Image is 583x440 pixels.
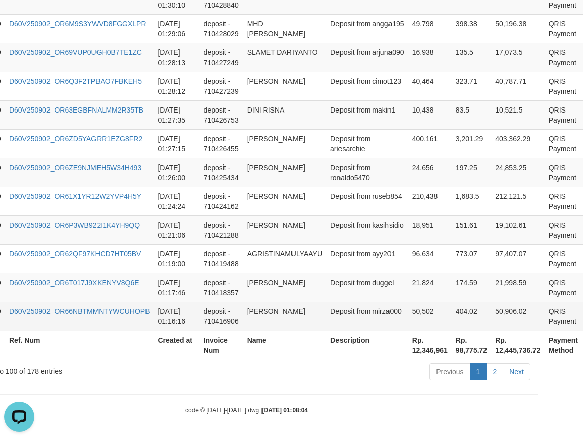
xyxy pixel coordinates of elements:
[491,129,545,158] td: 403,362.29
[452,331,491,359] th: Rp. 98,775.72
[9,250,141,258] a: D60V250902_OR62QF97KHCD7HT05BV
[452,100,491,129] td: 83.5
[5,331,154,359] th: Ref. Num
[545,331,582,359] th: Payment Method
[545,43,582,72] td: QRIS Payment
[154,158,199,187] td: [DATE] 01:26:00
[326,331,408,359] th: Description
[408,158,452,187] td: 24,656
[429,363,470,380] a: Previous
[326,302,408,331] td: Deposit from mirza000
[243,215,326,244] td: [PERSON_NAME]
[545,215,582,244] td: QRIS Payment
[243,187,326,215] td: [PERSON_NAME]
[154,244,199,273] td: [DATE] 01:19:00
[470,363,487,380] a: 1
[154,302,199,331] td: [DATE] 01:16:16
[243,43,326,72] td: SLAMET DARIYANTO
[408,273,452,302] td: 21,824
[452,129,491,158] td: 3,201.29
[200,43,243,72] td: deposit - 710427249
[408,215,452,244] td: 18,951
[491,331,545,359] th: Rp. 12,445,736.72
[9,279,139,287] a: D60V250902_OR6T017J9XKENYV8Q6E
[326,72,408,100] td: Deposit from cimot123
[243,72,326,100] td: [PERSON_NAME]
[9,192,141,200] a: D60V250902_OR61X1YR12W2YVP4H5Y
[408,100,452,129] td: 10,438
[503,363,530,380] a: Next
[154,100,199,129] td: [DATE] 01:27:35
[326,244,408,273] td: Deposit from ayy201
[243,331,326,359] th: Name
[9,20,147,28] a: D60V250902_OR6M9S3YWVD8FGGXLPR
[326,215,408,244] td: Deposit from kasihsidio
[243,100,326,129] td: DINI RISNA
[9,307,150,315] a: D60V250902_OR66NBTMMNTYWCUHOPB
[326,129,408,158] td: Deposit from ariesarchie
[545,187,582,215] td: QRIS Payment
[326,187,408,215] td: Deposit from ruseb854
[491,244,545,273] td: 97,407.07
[452,158,491,187] td: 197.25
[326,273,408,302] td: Deposit from duggel
[408,14,452,43] td: 49,798
[452,244,491,273] td: 773.07
[452,302,491,331] td: 404.02
[200,100,243,129] td: deposit - 710426753
[154,72,199,100] td: [DATE] 01:28:12
[545,158,582,187] td: QRIS Payment
[452,215,491,244] td: 151.61
[200,273,243,302] td: deposit - 710418357
[491,100,545,129] td: 10,521.5
[545,72,582,100] td: QRIS Payment
[491,273,545,302] td: 21,998.59
[545,100,582,129] td: QRIS Payment
[408,72,452,100] td: 40,464
[408,244,452,273] td: 96,634
[262,407,308,414] strong: [DATE] 01:08:04
[200,187,243,215] td: deposit - 710424162
[408,187,452,215] td: 210,438
[200,14,243,43] td: deposit - 710428029
[154,14,199,43] td: [DATE] 01:29:06
[154,129,199,158] td: [DATE] 01:27:15
[154,273,199,302] td: [DATE] 01:17:46
[200,72,243,100] td: deposit - 710427239
[154,187,199,215] td: [DATE] 01:24:24
[243,244,326,273] td: AGRISTINAMULYAAYU
[545,244,582,273] td: QRIS Payment
[408,302,452,331] td: 50,502
[545,14,582,43] td: QRIS Payment
[491,215,545,244] td: 19,102.61
[545,273,582,302] td: QRIS Payment
[491,158,545,187] td: 24,853.25
[154,215,199,244] td: [DATE] 01:21:06
[408,43,452,72] td: 16,938
[452,43,491,72] td: 135.5
[452,187,491,215] td: 1,683.5
[243,302,326,331] td: [PERSON_NAME]
[545,302,582,331] td: QRIS Payment
[9,77,142,85] a: D60V250902_OR6Q3F2TPBAO7FBKEH5
[200,302,243,331] td: deposit - 710416906
[4,4,34,34] button: Open LiveChat chat widget
[491,187,545,215] td: 212,121.5
[154,331,199,359] th: Created at
[491,14,545,43] td: 50,196.38
[491,302,545,331] td: 50,906.02
[9,48,142,57] a: D60V250902_OR69VUP0UGH0B7TE1ZC
[452,273,491,302] td: 174.59
[154,43,199,72] td: [DATE] 01:28:13
[200,331,243,359] th: Invoice Num
[491,43,545,72] td: 17,073.5
[326,100,408,129] td: Deposit from makin1
[486,363,503,380] a: 2
[243,158,326,187] td: [PERSON_NAME]
[9,221,140,229] a: D60V250902_OR6P3WB922I1K4YH9QQ
[326,158,408,187] td: Deposit from ronaldo5470
[408,331,452,359] th: Rp. 12,346,961
[326,14,408,43] td: Deposit from angga195
[452,14,491,43] td: 398.38
[9,135,142,143] a: D60V250902_OR6ZD5YAGRR1EZG8FR2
